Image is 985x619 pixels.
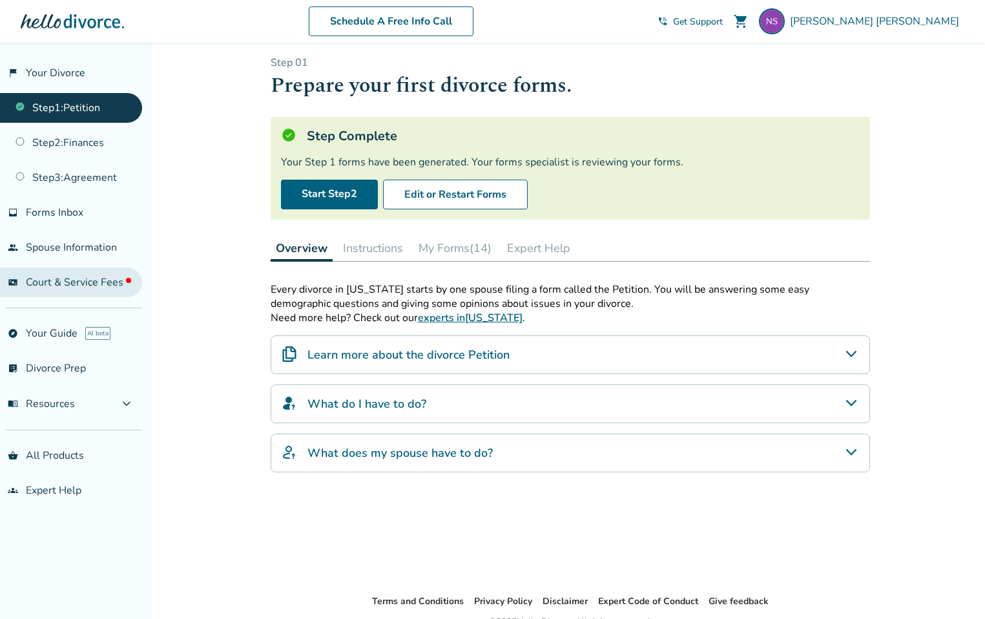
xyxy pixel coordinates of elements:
a: Start Step2 [281,180,378,209]
p: Every divorce in [US_STATE] starts by one spouse filing a form called the Petition. You will be a... [271,282,870,311]
span: phone_in_talk [658,16,668,26]
h4: What does my spouse have to do? [307,445,493,461]
span: AI beta [85,327,110,340]
h1: Prepare your first divorce forms. [271,70,870,101]
span: Court & Service Fees [26,275,131,289]
button: Overview [271,235,333,262]
div: What does my spouse have to do? [271,434,870,472]
div: Learn more about the divorce Petition [271,335,870,374]
div: What do I have to do? [271,384,870,423]
span: Resources [8,397,75,411]
a: Terms and Conditions [372,595,464,607]
span: inbox [8,207,18,218]
span: shopping_cart [733,14,749,29]
img: Learn more about the divorce Petition [282,346,297,362]
iframe: Chat Widget [920,557,985,619]
img: What does my spouse have to do? [282,445,297,460]
a: phone_in_talkGet Support [658,16,723,28]
button: Instructions [338,235,408,261]
button: My Forms(14) [413,235,497,261]
button: Expert Help [502,235,575,261]
img: What do I have to do? [282,395,297,411]
span: flag_2 [8,68,18,78]
span: shopping_basket [8,450,18,461]
a: Schedule A Free Info Call [309,6,473,36]
p: Step 0 1 [271,56,870,70]
span: menu_book [8,399,18,409]
a: experts in[US_STATE] [418,311,523,325]
span: groups [8,485,18,496]
span: [PERSON_NAME] [PERSON_NAME] [790,14,964,28]
span: explore [8,328,18,339]
h4: Learn more about the divorce Petition [307,346,510,363]
span: list_alt_check [8,363,18,373]
a: Expert Code of Conduct [598,595,698,607]
h5: Step Complete [307,127,397,145]
button: Edit or Restart Forms [383,180,528,209]
img: nery_s@live.com [759,8,785,34]
li: Give feedback [709,594,769,609]
span: universal_currency_alt [8,277,18,288]
p: Need more help? Check out our . [271,311,870,325]
span: people [8,242,18,253]
h4: What do I have to do? [307,395,426,412]
span: Forms Inbox [26,205,83,220]
div: Your Step 1 forms have been generated. Your forms specialist is reviewing your forms. [281,155,860,169]
a: Privacy Policy [474,595,532,607]
span: Get Support [673,16,723,28]
span: expand_more [119,396,134,412]
li: Disclaimer [543,594,588,609]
